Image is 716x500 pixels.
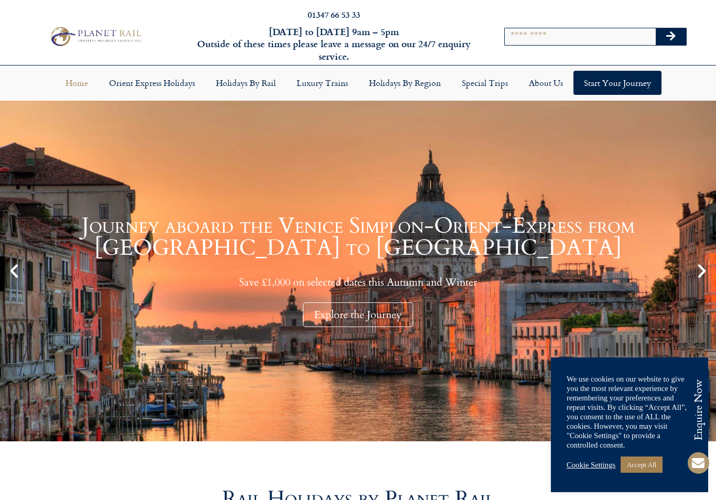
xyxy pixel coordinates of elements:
[359,71,451,95] a: Holidays by Region
[567,460,615,470] a: Cookie Settings
[518,71,573,95] a: About Us
[308,8,360,20] a: 01347 66 53 33
[693,262,711,280] div: Next slide
[286,71,359,95] a: Luxury Trains
[451,71,518,95] a: Special Trips
[573,71,661,95] a: Start your Journey
[26,276,690,289] p: Save £1,000 on selected dates this Autumn and Winter
[5,71,711,95] nav: Menu
[193,26,474,62] h6: [DATE] to [DATE] 9am – 5pm Outside of these times please leave a message on our 24/7 enquiry serv...
[26,215,690,259] h1: Journey aboard the Venice Simplon-Orient-Express from [GEOGRAPHIC_DATA] to [GEOGRAPHIC_DATA]
[55,71,99,95] a: Home
[656,28,686,45] button: Search
[567,374,692,450] div: We use cookies on our website to give you the most relevant experience by remembering your prefer...
[205,71,286,95] a: Holidays by Rail
[99,71,205,95] a: Orient Express Holidays
[303,302,413,327] div: Explore the Journey
[621,456,663,473] a: Accept All
[47,25,145,49] img: Planet Rail Train Holidays Logo
[5,262,23,280] div: Previous slide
